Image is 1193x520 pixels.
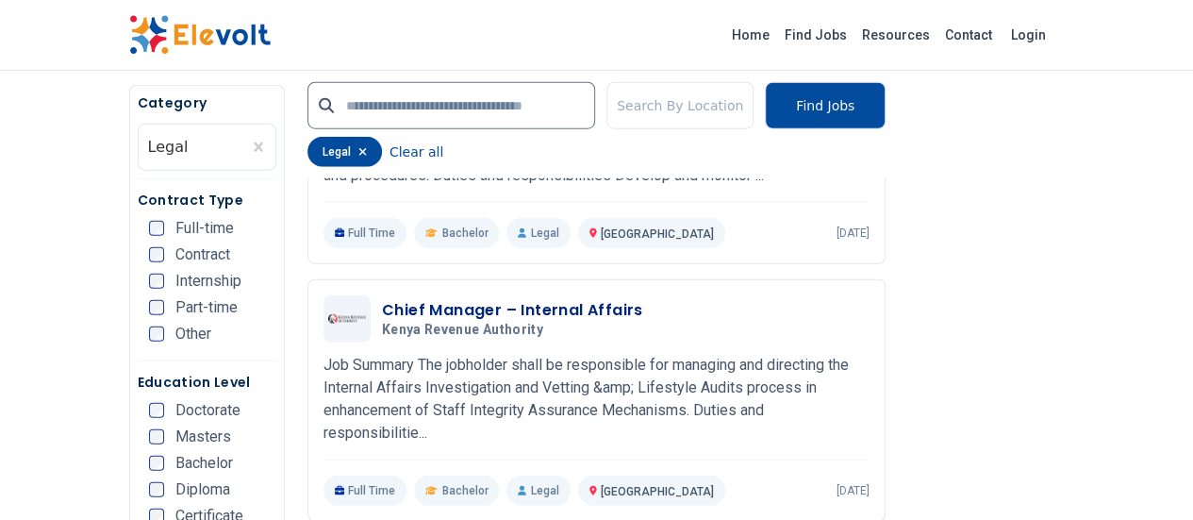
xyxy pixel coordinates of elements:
input: Part-time [149,300,164,315]
img: Elevolt [129,15,271,55]
span: Kenya Revenue Authority [382,322,543,339]
button: Find Jobs [765,82,886,129]
input: Internship [149,274,164,289]
span: Part-time [175,300,238,315]
p: Legal [506,476,570,506]
span: Bachelor [441,226,488,241]
div: legal [307,137,382,167]
a: Resources [854,20,937,50]
span: [GEOGRAPHIC_DATA] [601,485,714,498]
input: Bachelor [149,456,164,471]
a: Find Jobs [777,20,854,50]
button: Clear all [389,137,443,167]
p: [DATE] [837,226,870,241]
span: Contract [175,247,230,262]
p: [DATE] [837,483,870,498]
span: Bachelor [441,483,488,498]
h3: Chief Manager – Internal Affairs [382,299,643,322]
span: Bachelor [175,456,233,471]
a: Home [724,20,777,50]
p: Job Summary The jobholder shall be responsible for managing and directing the Internal Affairs In... [323,354,870,445]
span: Full-time [175,221,234,236]
iframe: Chat Widget [1099,429,1193,520]
a: Contact [937,20,1000,50]
h5: Category [138,93,276,112]
img: Kenya Revenue Authority [328,314,366,324]
input: Diploma [149,482,164,497]
span: Internship [175,274,241,289]
h5: Education Level [138,373,276,392]
p: Legal [506,218,570,248]
span: [GEOGRAPHIC_DATA] [601,227,714,241]
input: Doctorate [149,403,164,418]
span: Other [175,327,211,342]
span: Diploma [175,482,230,497]
input: Contract [149,247,164,262]
p: Full Time [323,218,407,248]
span: Doctorate [175,403,240,418]
input: Full-time [149,221,164,236]
input: Other [149,327,164,342]
h5: Contract Type [138,191,276,210]
span: Masters [175,429,231,445]
input: Masters [149,429,164,445]
a: Kenya Revenue AuthorityChief Manager – Internal AffairsKenya Revenue AuthorityJob Summary The job... [323,295,870,506]
p: Full Time [323,476,407,506]
a: Login [1000,16,1057,54]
